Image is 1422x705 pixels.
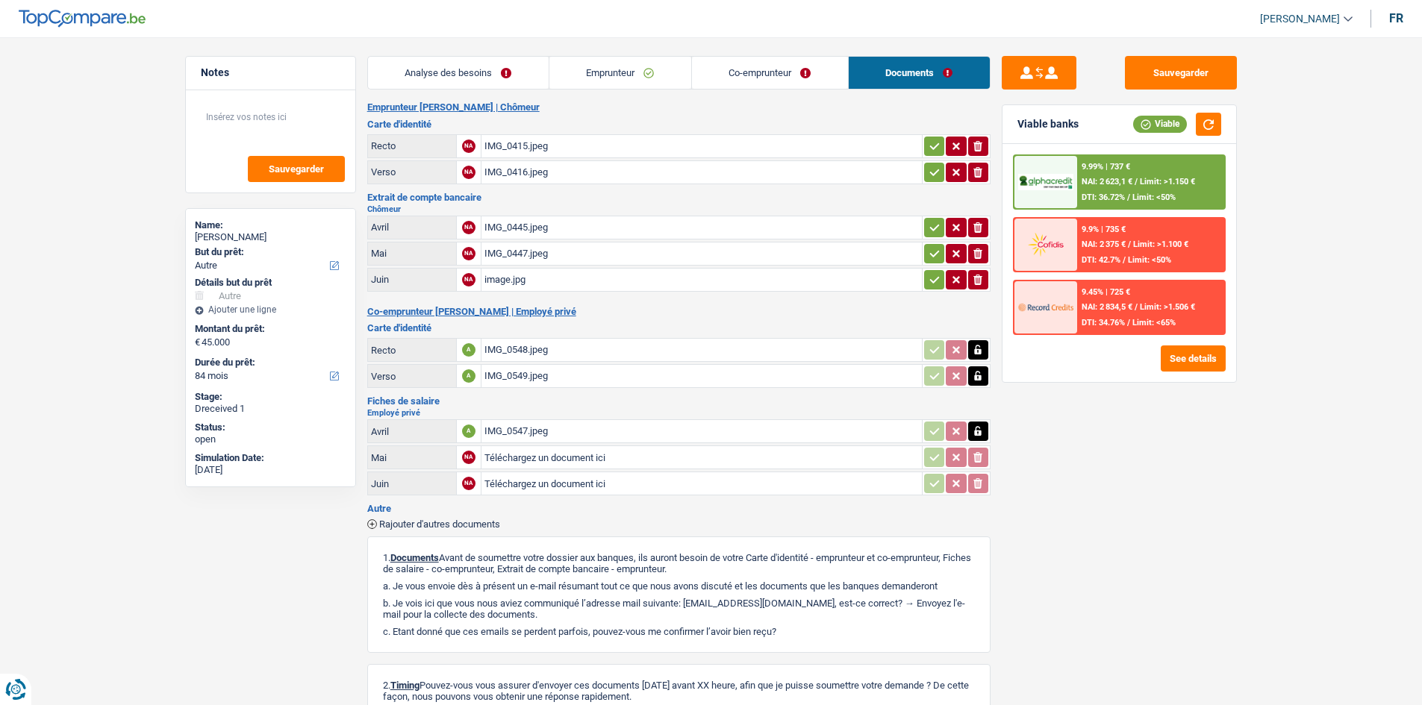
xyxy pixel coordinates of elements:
div: IMG_0445.jpeg [484,216,919,239]
div: Juin [371,274,453,285]
a: Emprunteur [549,57,691,89]
span: Limit: >1.150 € [1140,177,1195,187]
div: Viable banks [1017,118,1079,131]
span: DTI: 36.72% [1082,192,1125,202]
span: Limit: <65% [1132,318,1176,328]
label: Durée du prêt: [195,357,343,369]
button: Sauvegarder [1125,56,1237,90]
span: € [195,336,200,348]
div: A [462,369,475,383]
div: 9.45% | 725 € [1082,287,1130,297]
div: Avril [371,222,453,233]
h2: Co-emprunteur [PERSON_NAME] | Employé privé [367,306,991,318]
div: open [195,433,346,445]
h3: Carte d'identité [367,323,991,333]
h2: Employé privé [367,409,991,417]
div: Viable [1133,116,1187,132]
span: NAI: 2 623,1 € [1082,177,1132,187]
div: IMG_0415.jpeg [484,135,919,157]
h3: Extrait de compte bancaire [367,192,991,202]
span: NAI: 2 375 € [1082,239,1126,249]
div: Simulation Date: [195,452,346,464]
label: Montant du prêt: [195,323,343,335]
div: A [462,424,475,438]
div: Status: [195,422,346,433]
span: / [1123,255,1126,265]
span: / [1128,239,1131,249]
h3: Carte d'identité [367,119,991,129]
div: NA [462,451,475,464]
span: Limit: <50% [1128,255,1171,265]
div: NA [462,140,475,153]
img: TopCompare Logo [19,10,146,28]
span: DTI: 34.76% [1082,318,1125,328]
div: Détails but du prêt [195,277,346,289]
div: IMG_0547.jpeg [484,420,919,442]
div: [PERSON_NAME] [195,231,346,243]
h3: Autre [367,504,991,513]
div: [DATE] [195,464,346,476]
div: Juin [371,478,453,489]
div: NA [462,221,475,234]
div: IMG_0416.jpeg [484,161,919,184]
div: NA [462,247,475,260]
button: See details [1161,345,1226,372]
p: c. Etant donné que ces emails se perdent parfois, pouvez-vous me confirmer l’avoir bien reçu? [383,626,975,637]
span: Limit: >1.100 € [1133,239,1188,249]
span: / [1127,192,1130,202]
span: NAI: 2 834,5 € [1082,302,1132,312]
div: IMG_0549.jpeg [484,365,919,387]
span: Rajouter d'autres documents [379,519,500,529]
button: Rajouter d'autres documents [367,519,500,529]
div: Stage: [195,391,346,403]
div: A [462,343,475,357]
h2: Emprunteur [PERSON_NAME] | Chômeur [367,101,991,113]
div: Mai [371,452,453,463]
span: [PERSON_NAME] [1260,13,1340,25]
button: Sauvegarder [248,156,345,182]
div: fr [1389,11,1403,25]
div: Name: [195,219,346,231]
div: image.jpg [484,269,919,291]
img: Record Credits [1018,293,1073,321]
a: Documents [849,57,990,89]
h2: Chômeur [367,205,991,213]
label: But du prêt: [195,246,343,258]
span: Sauvegarder [269,164,324,174]
div: Avril [371,426,453,437]
div: Dreceived 1 [195,403,346,415]
a: Co-emprunteur [692,57,848,89]
div: NA [462,477,475,490]
span: Limit: >1.506 € [1140,302,1195,312]
div: 9.9% | 735 € [1082,225,1126,234]
p: b. Je vois ici que vous nous aviez communiqué l’adresse mail suivante: [EMAIL_ADDRESS][DOMAIN_NA... [383,598,975,620]
div: Verso [371,166,453,178]
h5: Notes [201,66,340,79]
span: Limit: <50% [1132,192,1176,202]
div: Mai [371,248,453,259]
p: 1. Avant de soumettre votre dossier aux banques, ils auront besoin de votre Carte d'identité - em... [383,552,975,574]
h3: Fiches de salaire [367,396,991,406]
span: Documents [390,552,439,563]
div: NA [462,273,475,286]
img: Cofidis [1018,231,1073,258]
p: 2. Pouvez-vous vous assurer d'envoyer ces documents [DATE] avant XX heure, afin que je puisse sou... [383,680,975,702]
div: Recto [371,140,453,151]
div: Verso [371,371,453,382]
div: 9.99% | 737 € [1082,162,1130,172]
div: IMG_0548.jpeg [484,339,919,361]
span: DTI: 42.7% [1082,255,1120,265]
div: Ajouter une ligne [195,304,346,315]
span: / [1135,302,1138,312]
span: / [1135,177,1138,187]
div: IMG_0447.jpeg [484,242,919,265]
p: a. Je vous envoie dès à présent un e-mail résumant tout ce que nous avons discuté et les doc... [383,580,975,592]
span: Timing [390,680,420,691]
div: NA [462,166,475,179]
span: / [1127,318,1130,328]
img: AlphaCredit [1018,174,1073,191]
div: Recto [371,345,453,356]
a: Analyse des besoins [368,57,549,89]
a: [PERSON_NAME] [1248,7,1353,31]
